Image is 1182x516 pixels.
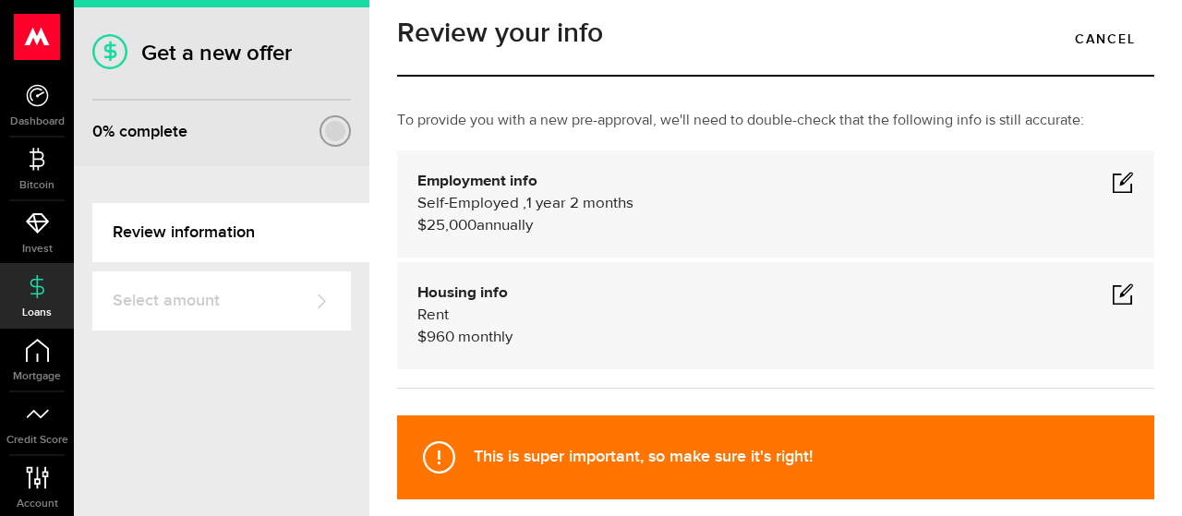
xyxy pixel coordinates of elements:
b: Employment info [417,174,537,189]
h1: Review your info [397,19,1154,47]
span: 1 year 2 months [526,196,633,211]
span: 960 [427,330,454,345]
span: annually [476,218,533,234]
span: monthly [458,330,513,345]
div: % complete [92,115,187,149]
a: Select amount [92,271,351,330]
span: Self-Employed , [417,196,526,211]
p: To provide you with a new pre-approval, we'll need to double-check that the following info is sti... [397,110,1154,132]
span: 0 [92,122,103,141]
a: Cancel [1056,19,1154,58]
h1: Get a new offer [92,40,351,66]
span: Rent [417,307,449,323]
b: Housing info [417,285,508,301]
strong: This is super important, so make sure it's right! [474,447,813,466]
button: Open LiveChat chat widget [15,7,70,63]
span: $25,000 [417,218,476,234]
a: Review information [92,203,369,262]
span: $ [417,330,427,345]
